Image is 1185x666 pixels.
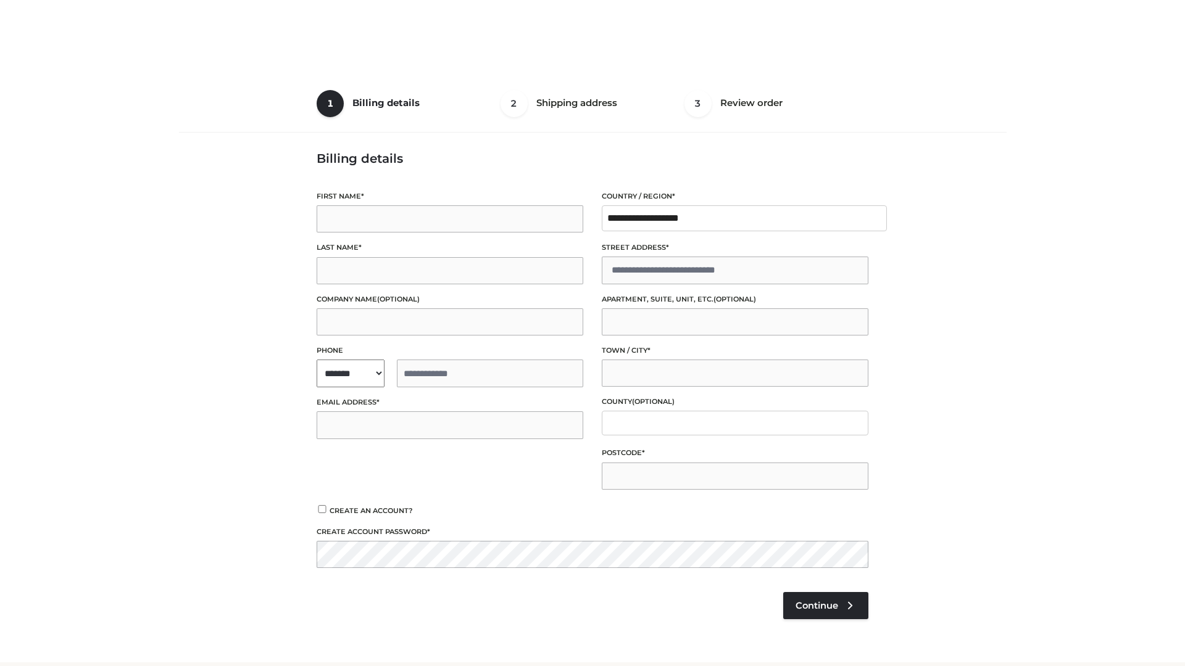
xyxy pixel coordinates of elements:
span: Billing details [352,97,420,109]
span: 1 [317,90,344,117]
label: Company name [317,294,583,305]
label: Create account password [317,526,868,538]
label: Phone [317,345,583,356]
label: First name [317,191,583,202]
label: Town / City [602,345,868,356]
span: Review order [720,97,783,109]
label: Country / Region [602,191,868,202]
label: Apartment, suite, unit, etc. [602,294,868,305]
span: (optional) [713,295,756,303]
span: (optional) [632,397,675,406]
span: 3 [684,90,712,117]
input: Create an account? [317,505,328,513]
label: Email address [317,397,583,408]
span: (optional) [377,295,420,303]
label: County [602,396,868,408]
a: Continue [783,592,868,619]
span: 2 [501,90,528,117]
label: Street address [602,242,868,253]
span: Shipping address [536,97,617,109]
span: Create an account? [330,506,413,515]
h3: Billing details [317,151,868,166]
label: Postcode [602,447,868,459]
span: Continue [796,600,838,611]
label: Last name [317,242,583,253]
